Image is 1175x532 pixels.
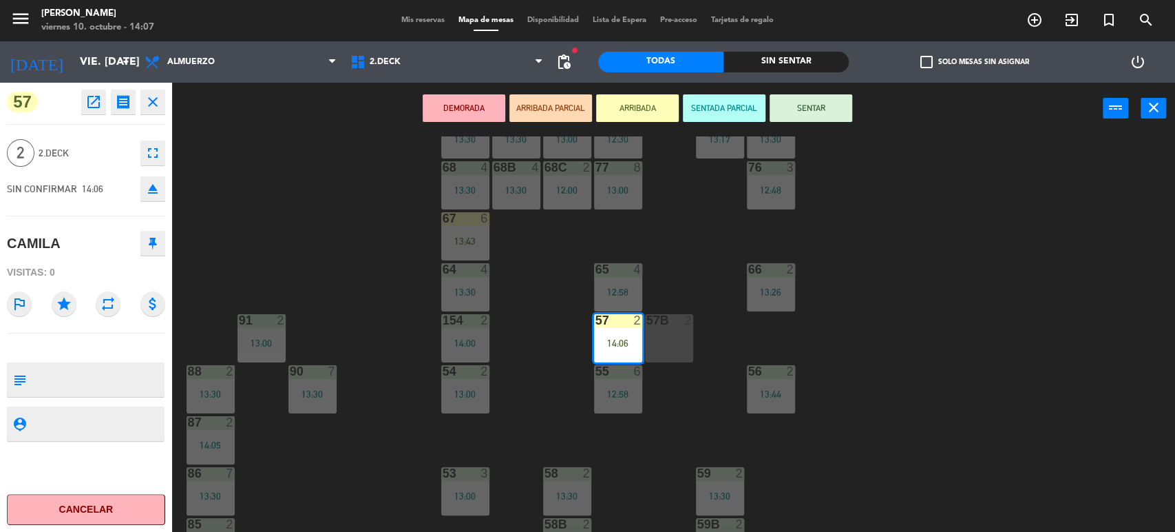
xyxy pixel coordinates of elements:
div: 2 [735,467,743,480]
div: 13:30 [288,389,337,399]
div: Sin sentar [723,52,849,72]
div: 2 [226,365,234,378]
div: 13:30 [187,389,235,399]
div: 13:00 [441,491,489,501]
i: star [52,291,76,316]
i: menu [10,8,31,29]
div: 2 [277,314,285,327]
i: eject [145,181,161,197]
i: receipt [115,94,131,110]
div: 13:30 [543,491,591,501]
span: 2 [7,139,34,167]
div: 56 [748,365,749,378]
div: 87 [188,416,189,429]
div: 13:00 [441,389,489,399]
span: 2.DECK [370,57,401,67]
i: person_pin [12,416,27,431]
div: 12:00 [543,185,591,195]
div: 13:30 [747,134,795,144]
i: subject [12,372,27,387]
div: 2 [633,314,642,327]
div: 4 [531,161,540,174]
span: SIN CONFIRMAR [7,183,77,194]
div: 14:05 [187,440,235,450]
div: 4 [480,161,489,174]
div: viernes 10. octubre - 14:07 [41,21,154,34]
i: close [1145,99,1162,116]
div: 8 [633,161,642,174]
button: close [1141,98,1166,119]
div: 2 [786,263,794,276]
div: 2 [226,416,234,429]
button: close [140,90,165,114]
div: 13:30 [492,185,540,195]
div: 6 [633,365,642,378]
div: 13:30 [441,185,489,195]
button: SENTADA PARCIAL [683,94,765,122]
div: 2 [684,314,692,327]
div: 90 [290,365,290,378]
div: 13:44 [747,389,795,399]
div: 13:00 [543,134,591,144]
button: open_in_new [81,90,106,114]
i: attach_money [140,291,165,316]
i: repeat [96,291,120,316]
i: exit_to_app [1063,12,1080,28]
div: 85 [188,518,189,531]
i: search [1138,12,1154,28]
div: Todas [598,52,723,72]
div: 2 [582,518,591,531]
div: 12:30 [594,134,642,144]
div: 13:30 [492,134,540,144]
div: 2 [786,365,794,378]
span: Tarjetas de regalo [704,17,781,24]
i: fullscreen [145,145,161,161]
button: power_input [1103,98,1128,119]
div: 3 [786,161,794,174]
div: 13:43 [441,236,489,246]
div: 88 [188,365,189,378]
span: 14:06 [82,183,103,194]
button: Cancelar [7,494,165,525]
i: outlined_flag [7,291,32,316]
div: 2 [582,467,591,480]
div: 7 [226,467,234,480]
div: 13:26 [747,287,795,297]
div: 13:00 [594,185,642,195]
div: 4 [633,263,642,276]
span: Almuerzo [167,57,215,67]
span: Mis reservas [394,17,452,24]
button: receipt [111,90,136,114]
button: fullscreen [140,141,165,165]
span: 57 [7,92,38,112]
span: Lista de Espera [586,17,653,24]
div: 66 [748,263,749,276]
div: 13:30 [187,491,235,501]
i: add_circle_outline [1026,12,1043,28]
i: open_in_new [85,94,102,110]
div: 13:30 [441,287,489,297]
div: 76 [748,161,749,174]
i: power_input [1108,99,1124,116]
div: 91 [239,314,240,327]
div: 3 [480,467,489,480]
button: SENTAR [770,94,852,122]
i: close [145,94,161,110]
div: 12:58 [594,389,642,399]
div: Visitas: 0 [7,260,165,285]
span: fiber_manual_record [571,46,579,54]
div: 12:58 [594,287,642,297]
